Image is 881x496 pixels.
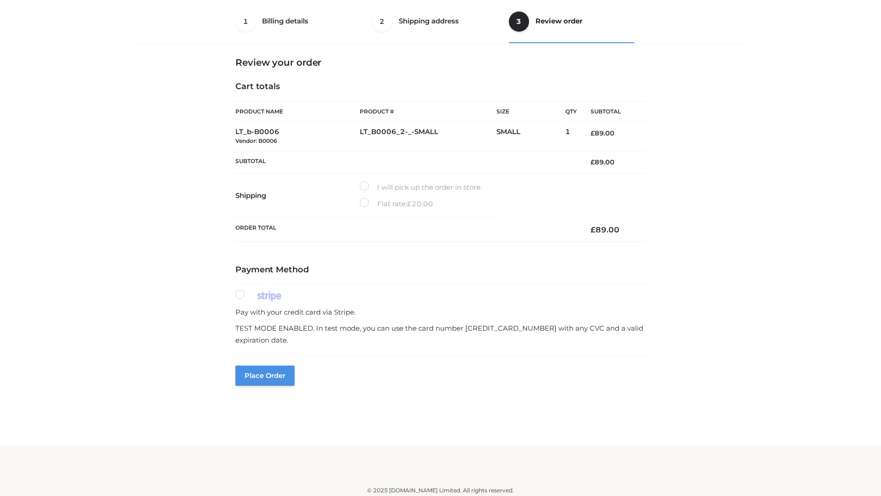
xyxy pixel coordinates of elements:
th: Product Name [235,101,360,122]
td: LT_B0006_2-_-SMALL [360,122,496,151]
th: Shipping [235,174,360,218]
th: Qty [565,101,577,122]
th: Size [496,101,561,122]
th: Order Total [235,218,577,242]
span: £ [591,225,596,234]
span: £ [591,129,595,137]
th: Product # [360,101,496,122]
span: £ [591,158,595,166]
bdi: 89.00 [591,225,619,234]
td: 1 [565,122,577,151]
span: £ [407,199,412,208]
bdi: 20.00 [407,199,433,208]
div: © 2025 [DOMAIN_NAME] Limited. All rights reserved. [136,486,745,495]
bdi: 89.00 [591,129,614,137]
p: TEST MODE ENABLED. In test mode, you can use the card number [CREDIT_CARD_NUMBER] with any CVC an... [235,322,646,346]
th: Subtotal [235,151,577,173]
h4: Payment Method [235,265,646,275]
bdi: 89.00 [591,158,614,166]
td: LT_b-B0006 [235,122,360,151]
label: I will pick up the order in store. [360,181,482,193]
label: Flat rate: [360,198,433,210]
small: Vendor: B0006 [235,137,277,144]
button: Place order [235,366,295,386]
p: Pay with your credit card via Stripe. [235,306,646,318]
td: SMALL [496,122,565,151]
th: Subtotal [577,101,646,122]
h3: Review your order [235,57,646,68]
h4: Cart totals [235,82,646,92]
